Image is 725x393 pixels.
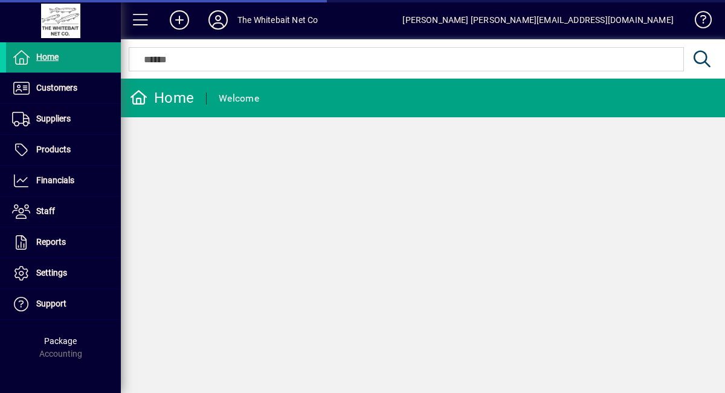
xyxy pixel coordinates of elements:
a: Financials [6,166,121,196]
span: Staff [36,206,55,216]
div: The Whitebait Net Co [237,10,318,30]
a: Support [6,289,121,319]
a: Settings [6,258,121,288]
span: Products [36,145,71,154]
button: Add [160,9,199,31]
span: Suppliers [36,114,71,123]
span: Financials [36,175,74,185]
span: Package [44,336,77,346]
span: Customers [36,83,77,93]
div: Home [130,88,194,108]
a: Customers [6,73,121,103]
a: Products [6,135,121,165]
span: Settings [36,268,67,278]
a: Knowledge Base [686,2,710,42]
a: Reports [6,227,121,258]
a: Staff [6,197,121,227]
a: Suppliers [6,104,121,134]
div: [PERSON_NAME] [PERSON_NAME][EMAIL_ADDRESS][DOMAIN_NAME] [402,10,674,30]
span: Reports [36,237,66,247]
span: Support [36,299,66,308]
span: Home [36,52,59,62]
button: Profile [199,9,237,31]
div: Welcome [219,89,259,108]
